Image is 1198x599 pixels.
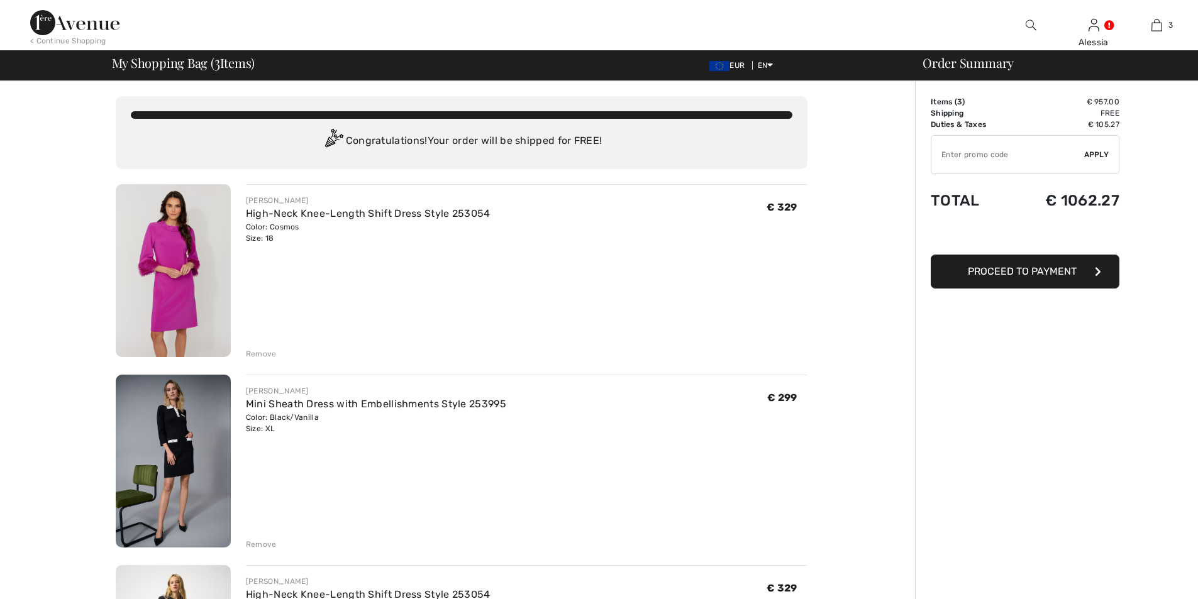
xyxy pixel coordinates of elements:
div: Remove [246,539,277,550]
div: Alessia [1063,36,1124,49]
img: search the website [1026,18,1036,33]
div: [PERSON_NAME] [246,195,491,206]
img: Congratulation2.svg [321,129,346,154]
img: My Bag [1151,18,1162,33]
div: Color: Black/Vanilla Size: XL [246,412,506,434]
td: Total [931,179,1011,222]
div: Order Summary [907,57,1190,69]
span: 3 [1168,19,1173,31]
td: Shipping [931,107,1011,119]
td: Duties & Taxes [931,119,1011,130]
div: < Continue Shopping [30,35,106,47]
div: [PERSON_NAME] [246,385,506,397]
span: 3 [214,53,220,70]
a: High-Neck Knee-Length Shift Dress Style 253054 [246,207,491,219]
a: Sign In [1089,19,1099,31]
span: Proceed to Payment [968,265,1077,277]
input: Promo code [931,136,1084,173]
span: € 329 [767,201,797,213]
div: Color: Cosmos Size: 18 [246,221,491,244]
td: Free [1011,107,1119,119]
span: Apply [1084,149,1109,160]
img: 1ère Avenue [30,10,119,35]
a: Mini Sheath Dress with Embellishments Style 253995 [246,398,506,410]
td: € 957.00 [1011,96,1119,107]
span: 3 [957,97,962,106]
img: High-Neck Knee-Length Shift Dress Style 253054 [116,184,231,357]
span: € 299 [767,392,797,404]
span: € 329 [767,582,797,594]
img: Mini Sheath Dress with Embellishments Style 253995 [116,375,231,547]
button: Proceed to Payment [931,255,1119,289]
div: Remove [246,348,277,360]
td: Items ( ) [931,96,1011,107]
span: My Shopping Bag ( Items) [112,57,255,69]
td: € 105.27 [1011,119,1119,130]
iframe: PayPal [931,222,1119,250]
img: My Info [1089,18,1099,33]
img: Euro [709,61,729,71]
td: € 1062.27 [1011,179,1119,222]
span: EN [758,61,774,70]
div: Congratulations! Your order will be shipped for FREE! [131,129,792,154]
span: EUR [709,61,750,70]
div: [PERSON_NAME] [246,576,491,587]
a: 3 [1126,18,1187,33]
